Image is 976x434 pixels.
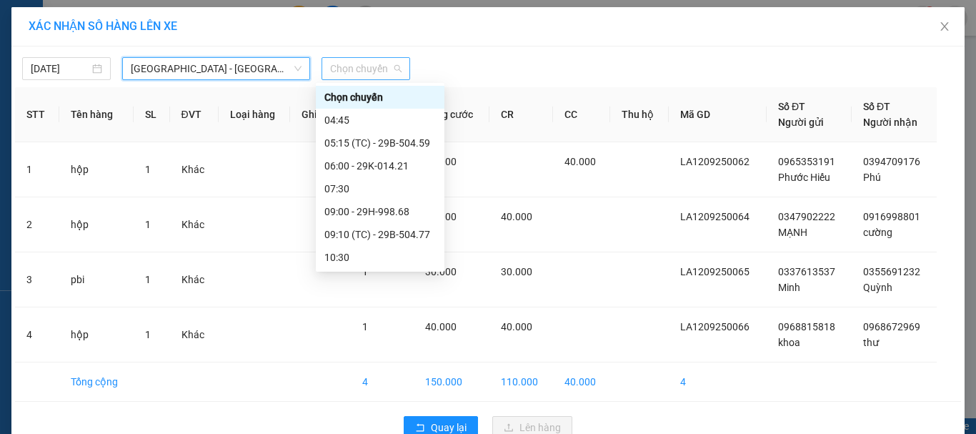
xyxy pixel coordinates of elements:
span: 0347902222 [778,211,835,222]
td: hộp [59,142,134,197]
th: CR [489,87,553,142]
td: 4 [351,363,414,402]
th: Mã GD [669,87,767,142]
span: down [294,64,302,73]
span: 1 [362,266,368,277]
td: hộp [59,197,134,252]
th: CC [553,87,611,142]
button: Close [925,7,965,47]
div: 10:30 [324,250,436,265]
th: STT [15,87,59,142]
input: 12/09/2025 [31,61,89,77]
td: 4 [15,307,59,363]
strong: CHUYỂN PHÁT NHANH VIP ANH HUY [89,11,196,58]
span: Người nhận [863,117,917,128]
td: pbi [59,252,134,307]
span: 30.000 [425,266,457,277]
div: 04:45 [324,112,436,128]
span: 30.000 [501,266,532,277]
span: Phước Hiếu [778,172,830,183]
span: close [939,21,950,32]
span: 0394709176 [863,156,920,167]
span: Quỳnh [863,282,892,293]
span: 0355691232 [863,266,920,277]
span: 40.000 [425,321,457,332]
th: ĐVT [170,87,219,142]
span: 1 [145,164,151,175]
span: khoa [778,337,800,348]
td: 110.000 [489,363,553,402]
span: 1 [145,219,151,230]
td: Khác [170,197,219,252]
th: Ghi chú [290,87,351,142]
div: Chọn chuyến [324,89,436,105]
div: 06:00 - 29K-014.21 [324,158,436,174]
span: 1 [145,329,151,340]
span: 0337613537 [778,266,835,277]
td: 2 [15,197,59,252]
span: Số ĐT [778,101,805,112]
span: 40.000 [501,211,532,222]
td: 4 [669,363,767,402]
td: hộp [59,307,134,363]
span: Phú [863,172,881,183]
span: Chọn chuyến [330,58,402,79]
span: LA1209250065 [680,266,750,277]
span: 1 [145,274,151,285]
th: Loại hàng [219,87,291,142]
span: 40.000 [564,156,596,167]
span: cường [863,227,892,238]
span: 0916998801 [863,211,920,222]
span: LA1209250062 [680,156,750,167]
span: Hà Nội - Hải Phòng [131,58,302,79]
span: Chuyển phát nhanh: [GEOGRAPHIC_DATA] - [GEOGRAPHIC_DATA] [81,61,204,112]
div: 05:15 (TC) - 29B-504.59 [324,135,436,151]
span: 1 [362,321,368,332]
span: Minh [778,282,800,293]
span: Số ĐT [863,101,890,112]
span: rollback [415,423,425,434]
div: Chọn chuyến [316,86,444,109]
span: LA1209250066 [680,321,750,332]
div: 09:00 - 29H-998.68 [324,204,436,220]
span: 0968672969 [863,321,920,332]
span: Người gửi [778,117,824,128]
th: Tổng cước [414,87,489,142]
td: Tổng cộng [59,363,134,402]
span: 40.000 [501,321,532,332]
td: Khác [170,252,219,307]
span: 0965353191 [778,156,835,167]
th: Tên hàng [59,87,134,142]
div: 09:10 (TC) - 29B-504.77 [324,227,436,242]
span: XÁC NHẬN SỐ HÀNG LÊN XE [29,19,177,33]
th: SL [134,87,170,142]
td: Khác [170,307,219,363]
span: 0968815818 [778,321,835,332]
span: MẠNH [778,227,807,238]
div: 07:30 [324,181,436,197]
td: 150.000 [414,363,489,402]
td: 1 [15,142,59,197]
span: thư [863,337,879,348]
td: 40.000 [553,363,611,402]
img: logo [6,56,79,129]
td: Khác [170,142,219,197]
th: Thu hộ [610,87,669,142]
span: LA1209250064 [680,211,750,222]
td: 3 [15,252,59,307]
